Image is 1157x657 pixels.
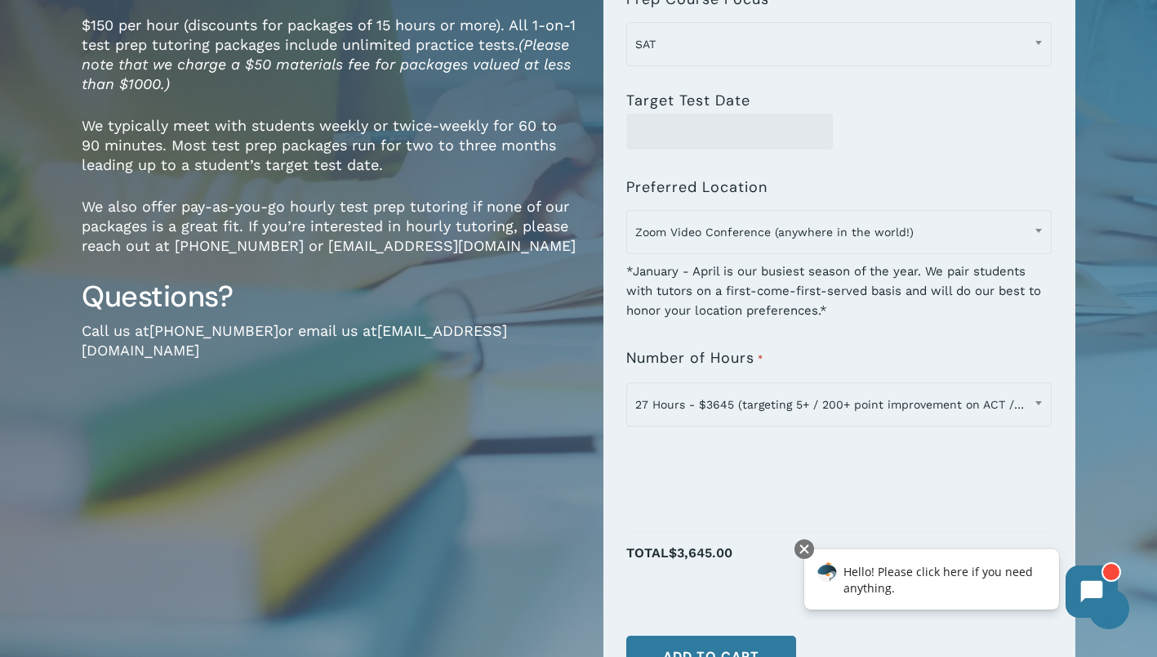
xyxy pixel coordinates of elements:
[82,116,579,197] p: We typically meet with students weekly or twice-weekly for 60 to 90 minutes. Most test prep packa...
[626,436,874,500] iframe: reCAPTCHA
[669,545,732,561] span: $3,645.00
[626,22,1052,66] span: SAT
[626,350,763,368] label: Number of Hours
[626,210,1052,254] span: Zoom Video Conference (anywhere in the world!)
[627,215,1051,249] span: Zoom Video Conference (anywhere in the world!)
[82,36,571,92] em: (Please note that we charge a $50 materials fee for packages valued at less than $1000.)
[626,382,1052,427] span: 27 Hours - $3645 (targeting 5+ / 200+ point improvement on ACT / SAT; reg. $4050)
[626,92,750,109] label: Target Test Date
[82,197,579,278] p: We also offer pay-as-you-go hourly test prep tutoring if none of our packages is a great fit. If ...
[149,322,278,339] a: [PHONE_NUMBER]
[787,536,1134,634] iframe: Chatbot
[626,179,768,195] label: Preferred Location
[626,251,1052,320] div: *January - April is our busiest season of the year. We pair students with tutors on a first-come-...
[82,321,579,382] p: Call us at or email us at
[626,541,1052,583] p: Total
[82,278,579,315] h3: Questions?
[627,27,1051,61] span: SAT
[82,16,579,116] p: $150 per hour (discounts for packages of 15 hours or more). All 1-on-1 test prep tutoring package...
[627,387,1051,422] span: 27 Hours - $3645 (targeting 5+ / 200+ point improvement on ACT / SAT; reg. $4050)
